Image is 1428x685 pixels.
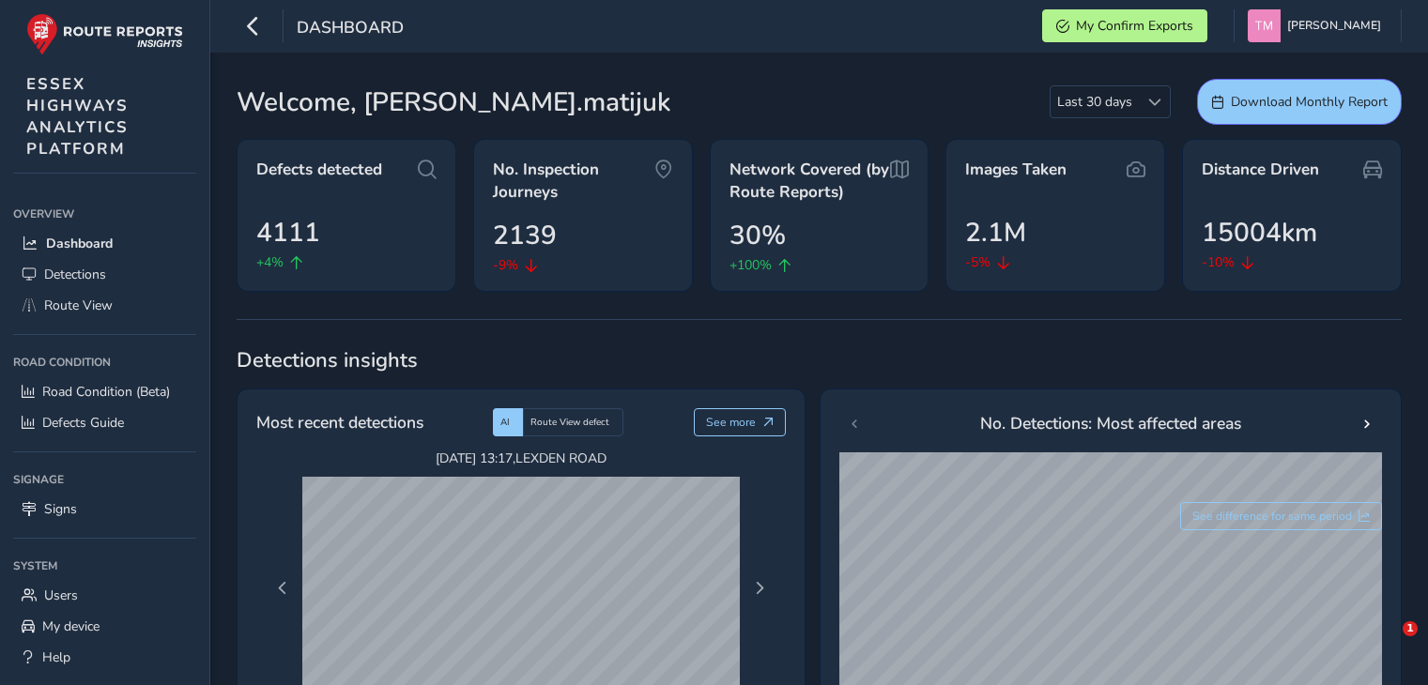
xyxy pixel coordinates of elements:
span: 1 [1403,621,1418,636]
div: Road Condition [13,348,196,376]
span: Most recent detections [256,410,423,434]
span: My device [42,617,100,635]
span: Defects Guide [42,414,124,432]
span: Users [44,586,78,604]
span: Detections insights [237,346,1402,374]
a: Help [13,642,196,673]
span: Network Covered (by Route Reports) [729,159,891,203]
a: Road Condition (Beta) [13,376,196,407]
span: Images Taken [965,159,1067,181]
span: [DATE] 13:17 , LEXDEN ROAD [302,449,740,467]
img: diamond-layout [1248,9,1281,42]
button: [PERSON_NAME] [1248,9,1388,42]
span: Download Monthly Report [1231,93,1388,111]
span: [PERSON_NAME] [1287,9,1381,42]
span: +4% [256,252,284,272]
span: See difference for same period [1192,509,1352,524]
button: See more [694,408,787,436]
span: -10% [1202,252,1235,272]
span: Dashboard [46,235,113,252]
span: 2.1M [965,213,1026,252]
span: Welcome, [PERSON_NAME].matijuk [237,83,670,122]
a: My device [13,611,196,642]
span: Dashboard [297,16,404,42]
span: +100% [729,255,772,275]
a: Users [13,580,196,611]
a: Route View [13,290,196,321]
span: Last 30 days [1051,86,1139,117]
button: Previous Page [269,575,296,601]
button: My Confirm Exports [1042,9,1207,42]
span: 15004km [1202,213,1317,252]
button: See difference for same period [1180,502,1383,530]
span: No. Detections: Most affected areas [980,411,1241,435]
span: My Confirm Exports [1076,17,1193,35]
span: AI [500,416,510,429]
span: Distance Driven [1202,159,1319,181]
span: Route View [44,297,113,314]
img: rr logo [26,13,183,55]
div: Overview [13,200,196,228]
button: Next Page [746,575,773,601]
iframe: Intercom live chat [1364,621,1409,666]
button: Download Monthly Report [1197,79,1402,125]
span: Road Condition (Beta) [42,383,170,401]
span: 30% [729,216,786,255]
span: Route View defect [530,416,609,429]
a: Defects Guide [13,407,196,438]
div: System [13,552,196,580]
span: Defects detected [256,159,382,181]
span: ESSEX HIGHWAYS ANALYTICS PLATFORM [26,73,129,160]
a: Detections [13,259,196,290]
span: -5% [965,252,990,272]
div: AI [493,408,523,436]
span: Help [42,648,70,666]
span: See more [706,415,756,430]
a: Dashboard [13,228,196,259]
a: Signs [13,494,196,525]
span: Detections [44,266,106,283]
span: 4111 [256,213,320,252]
span: -9% [493,255,518,275]
div: Signage [13,465,196,494]
div: Route View defect [523,408,623,436]
span: 2139 [493,216,557,255]
span: Signs [44,500,77,518]
span: No. Inspection Journeys [493,159,654,203]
